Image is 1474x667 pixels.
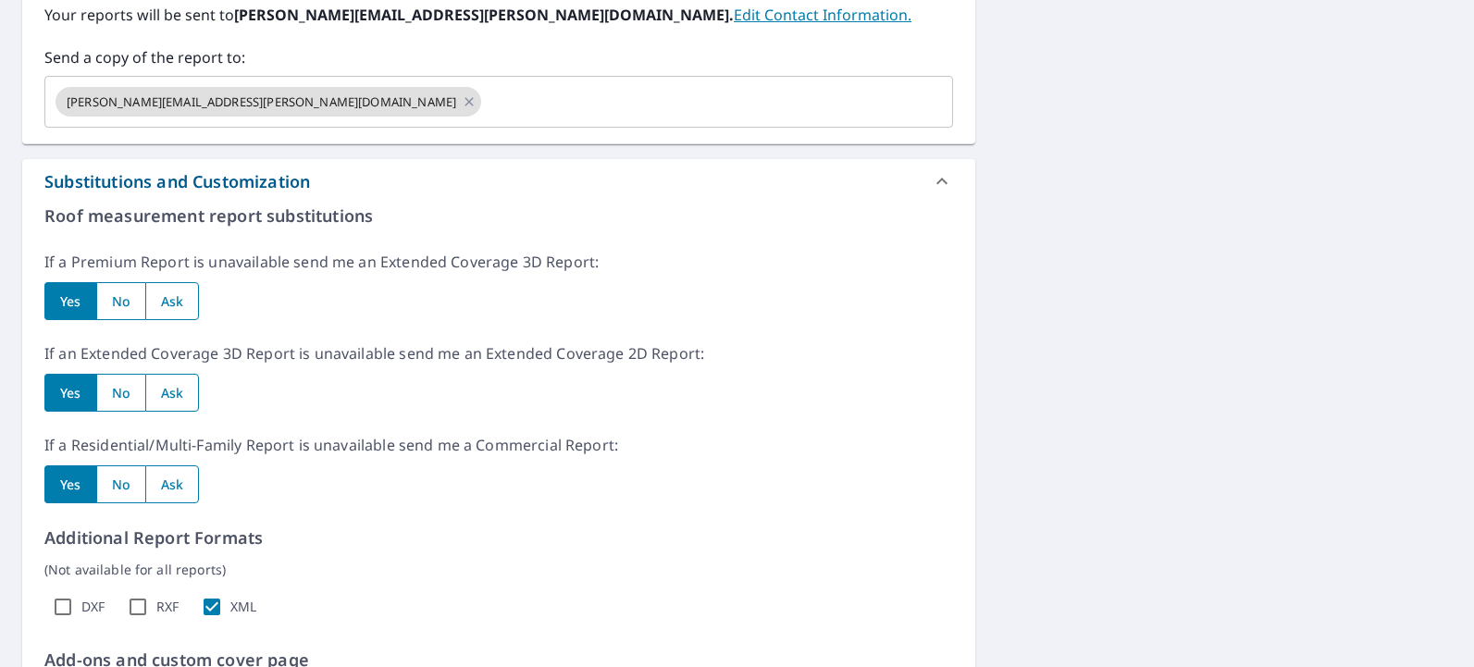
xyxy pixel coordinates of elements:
label: Your reports will be sent to [44,4,953,26]
div: Substitutions and Customization [44,169,310,194]
p: If a Residential/Multi-Family Report is unavailable send me a Commercial Report: [44,434,953,456]
span: [PERSON_NAME][EMAIL_ADDRESS][PERSON_NAME][DOMAIN_NAME] [56,93,467,111]
p: If a Premium Report is unavailable send me an Extended Coverage 3D Report: [44,251,953,273]
label: RXF [156,599,179,615]
label: DXF [81,599,105,615]
label: Send a copy of the report to: [44,46,953,68]
p: Roof measurement report substitutions [44,204,953,229]
div: Substitutions and Customization [22,159,975,204]
p: Additional Report Formats [44,525,953,550]
b: [PERSON_NAME][EMAIL_ADDRESS][PERSON_NAME][DOMAIN_NAME]. [234,5,734,25]
label: XML [230,599,256,615]
div: [PERSON_NAME][EMAIL_ADDRESS][PERSON_NAME][DOMAIN_NAME] [56,87,481,117]
a: EditContactInfo [734,5,911,25]
p: If an Extended Coverage 3D Report is unavailable send me an Extended Coverage 2D Report: [44,342,953,364]
p: (Not available for all reports) [44,560,953,579]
